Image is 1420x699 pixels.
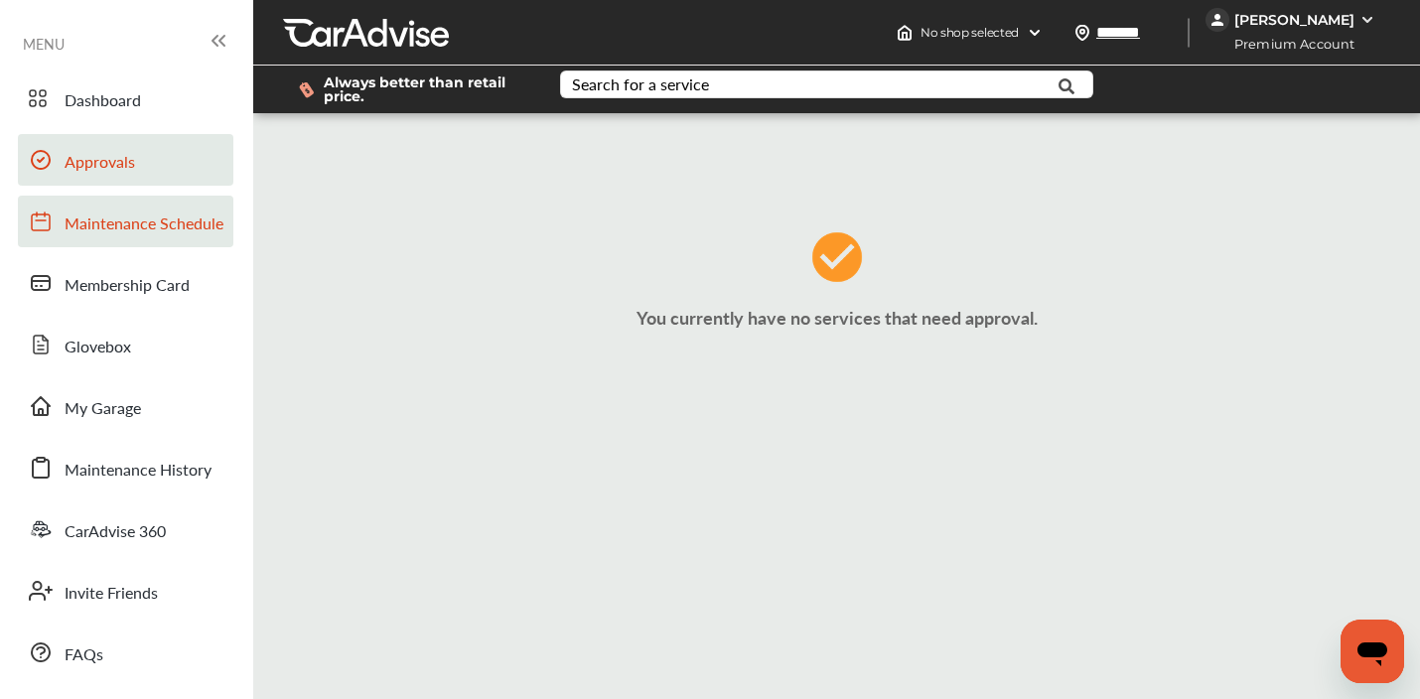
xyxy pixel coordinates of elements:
[65,642,103,668] span: FAQs
[65,519,166,545] span: CarAdvise 360
[18,503,233,555] a: CarAdvise 360
[1206,8,1229,32] img: jVpblrzwTbfkPYzPPzSLxeg0AAAAASUVORK5CYII=
[18,442,233,493] a: Maintenance History
[65,88,141,114] span: Dashboard
[921,25,1019,41] span: No shop selected
[1359,12,1375,28] img: WGsFRI8htEPBVLJbROoPRyZpYNWhNONpIPPETTm6eUC0GeLEiAAAAAElFTkSuQmCC
[65,211,223,237] span: Maintenance Schedule
[572,76,709,92] div: Search for a service
[65,150,135,176] span: Approvals
[23,36,65,52] span: MENU
[65,273,190,299] span: Membership Card
[65,335,131,360] span: Glovebox
[65,581,158,607] span: Invite Friends
[18,627,233,678] a: FAQs
[1234,11,1354,29] div: [PERSON_NAME]
[1341,620,1404,683] iframe: Button to launch messaging window
[18,565,233,617] a: Invite Friends
[18,196,233,247] a: Maintenance Schedule
[18,380,233,432] a: My Garage
[18,134,233,186] a: Approvals
[65,458,212,484] span: Maintenance History
[1207,34,1369,55] span: Premium Account
[18,319,233,370] a: Glovebox
[897,25,913,41] img: header-home-logo.8d720a4f.svg
[1074,25,1090,41] img: location_vector.a44bc228.svg
[18,72,233,124] a: Dashboard
[1027,25,1043,41] img: header-down-arrow.9dd2ce7d.svg
[299,81,314,98] img: dollor_label_vector.a70140d1.svg
[65,396,141,422] span: My Garage
[18,257,233,309] a: Membership Card
[1188,18,1190,48] img: header-divider.bc55588e.svg
[324,75,528,103] span: Always better than retail price.
[258,305,1415,330] p: You currently have no services that need approval.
